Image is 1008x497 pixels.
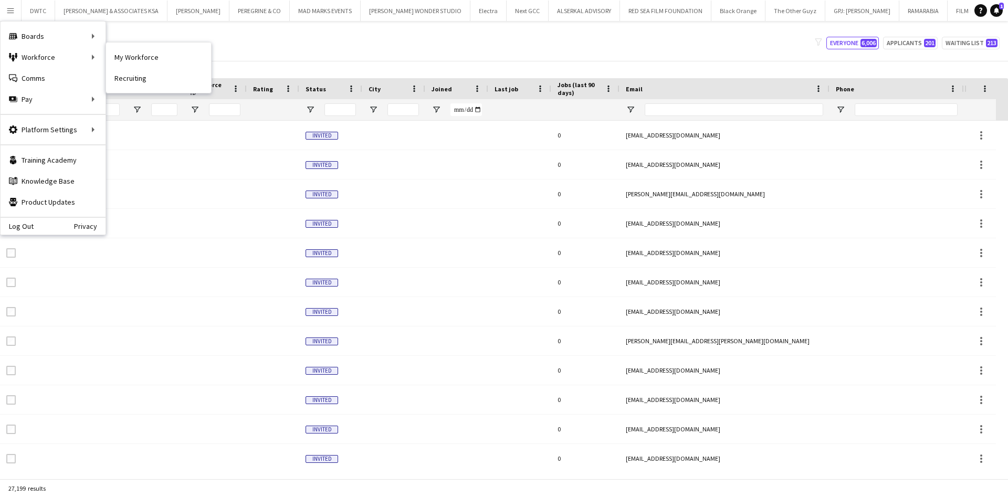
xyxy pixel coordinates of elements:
[290,1,361,21] button: MAD MARKS EVENTS
[551,238,619,267] div: 0
[619,150,829,179] div: [EMAIL_ADDRESS][DOMAIN_NAME]
[990,4,1003,17] a: 1
[619,385,829,414] div: [EMAIL_ADDRESS][DOMAIN_NAME]
[6,454,16,463] input: Row Selection is disabled for this row (unchecked)
[1,26,106,47] div: Boards
[711,1,765,21] button: Black Orange
[619,444,829,473] div: [EMAIL_ADDRESS][DOMAIN_NAME]
[1,171,106,192] a: Knowledge Base
[619,415,829,443] div: [EMAIL_ADDRESS][DOMAIN_NAME]
[551,121,619,150] div: 0
[860,39,877,47] span: 6,006
[151,103,177,116] input: Last Name Filter Input
[209,103,240,116] input: Workforce ID Filter Input
[93,103,120,116] input: First Name Filter Input
[1,150,106,171] a: Training Academy
[74,222,106,230] a: Privacy
[6,307,16,316] input: Row Selection is disabled for this row (unchecked)
[6,278,16,287] input: Row Selection is disabled for this row (unchecked)
[1,119,106,140] div: Platform Settings
[942,37,1000,49] button: Waiting list213
[432,85,452,93] span: Joined
[626,85,643,93] span: Email
[22,1,55,21] button: DWTC
[558,81,601,97] span: Jobs (last 90 days)
[620,1,711,21] button: RED SEA FILM FOUNDATION
[1,222,34,230] a: Log Out
[551,268,619,297] div: 0
[361,1,470,21] button: [PERSON_NAME] WONDER STUDIO
[626,105,635,114] button: Open Filter Menu
[825,1,899,21] button: GPJ: [PERSON_NAME]
[6,425,16,434] input: Row Selection is disabled for this row (unchecked)
[836,105,845,114] button: Open Filter Menu
[306,279,338,287] span: Invited
[551,209,619,238] div: 0
[55,1,167,21] button: [PERSON_NAME] & ASSOCIATES KSA
[106,68,211,89] a: Recruiting
[924,39,936,47] span: 201
[1,68,106,89] a: Comms
[450,103,482,116] input: Joined Filter Input
[645,103,823,116] input: Email Filter Input
[306,426,338,433] span: Invited
[306,367,338,375] span: Invited
[551,179,619,208] div: 0
[167,1,229,21] button: [PERSON_NAME]
[6,366,16,375] input: Row Selection is disabled for this row (unchecked)
[306,308,338,316] span: Invited
[6,336,16,346] input: Row Selection is disabled for this row (unchecked)
[229,1,290,21] button: PEREGRINE & CO
[826,37,879,49] button: Everyone6,006
[306,105,315,114] button: Open Filter Menu
[619,297,829,326] div: [EMAIL_ADDRESS][DOMAIN_NAME]
[551,385,619,414] div: 0
[619,268,829,297] div: [EMAIL_ADDRESS][DOMAIN_NAME]
[836,85,854,93] span: Phone
[986,39,997,47] span: 213
[551,150,619,179] div: 0
[855,103,958,116] input: Phone Filter Input
[619,209,829,238] div: [EMAIL_ADDRESS][DOMAIN_NAME]
[1,192,106,213] a: Product Updates
[551,297,619,326] div: 0
[253,85,273,93] span: Rating
[306,337,338,345] span: Invited
[495,85,518,93] span: Last job
[387,103,419,116] input: City Filter Input
[1,89,106,110] div: Pay
[619,238,829,267] div: [EMAIL_ADDRESS][DOMAIN_NAME]
[899,1,948,21] button: RAMARABIA
[470,1,507,21] button: Electra
[619,356,829,385] div: [EMAIL_ADDRESS][DOMAIN_NAME]
[1,47,106,68] div: Workforce
[306,191,338,198] span: Invited
[306,85,326,93] span: Status
[106,47,211,68] a: My Workforce
[306,455,338,463] span: Invited
[324,103,356,116] input: Status Filter Input
[432,105,441,114] button: Open Filter Menu
[369,85,381,93] span: City
[549,1,620,21] button: ALSERKAL ADVISORY
[507,1,549,21] button: Next GCC
[306,249,338,257] span: Invited
[306,132,338,140] span: Invited
[306,220,338,228] span: Invited
[765,1,825,21] button: The Other Guyz
[132,105,142,114] button: Open Filter Menu
[306,161,338,169] span: Invited
[369,105,378,114] button: Open Filter Menu
[6,248,16,258] input: Row Selection is disabled for this row (unchecked)
[551,356,619,385] div: 0
[619,179,829,208] div: [PERSON_NAME][EMAIL_ADDRESS][DOMAIN_NAME]
[551,444,619,473] div: 0
[551,326,619,355] div: 0
[551,415,619,443] div: 0
[306,396,338,404] span: Invited
[883,37,938,49] button: Applicants201
[999,3,1004,9] span: 1
[190,105,199,114] button: Open Filter Menu
[619,326,829,355] div: [PERSON_NAME][EMAIL_ADDRESS][PERSON_NAME][DOMAIN_NAME]
[619,121,829,150] div: [EMAIL_ADDRESS][DOMAIN_NAME]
